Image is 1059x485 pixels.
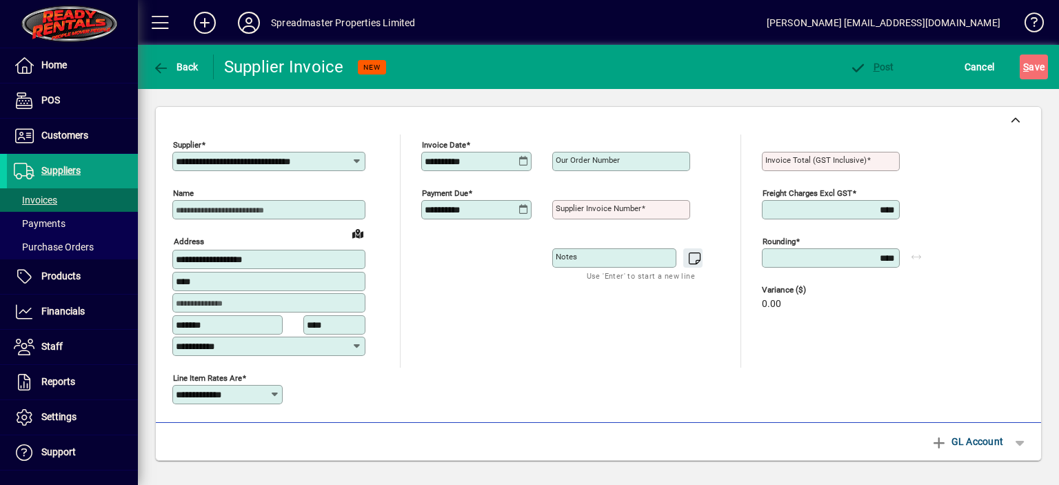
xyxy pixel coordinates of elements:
[183,10,227,35] button: Add
[173,140,201,150] mat-label: Supplier
[7,365,138,399] a: Reports
[762,299,781,310] span: 0.00
[1014,3,1042,48] a: Knowledge Base
[363,63,381,72] span: NEW
[422,140,466,150] mat-label: Invoice date
[1020,55,1048,79] button: Save
[41,59,67,70] span: Home
[41,95,60,106] span: POS
[924,429,1010,454] button: GL Account
[7,435,138,470] a: Support
[7,212,138,235] a: Payments
[41,341,63,352] span: Staff
[347,222,369,244] a: View on map
[931,430,1003,453] span: GL Account
[14,218,65,229] span: Payments
[965,56,995,78] span: Cancel
[41,376,75,387] span: Reports
[556,252,577,261] mat-label: Notes
[7,83,138,118] a: POS
[7,119,138,153] a: Customers
[173,373,242,382] mat-label: Line item rates are
[41,165,81,176] span: Suppliers
[422,188,468,198] mat-label: Payment due
[152,61,199,72] span: Back
[846,55,898,79] button: Post
[227,10,271,35] button: Profile
[7,259,138,294] a: Products
[874,61,880,72] span: P
[41,411,77,422] span: Settings
[41,306,85,317] span: Financials
[763,237,796,246] mat-label: Rounding
[41,130,88,141] span: Customers
[149,55,202,79] button: Back
[763,188,852,198] mat-label: Freight charges excl GST
[14,195,57,206] span: Invoices
[765,155,867,165] mat-label: Invoice Total (GST inclusive)
[1023,61,1029,72] span: S
[224,56,344,78] div: Supplier Invoice
[173,188,194,198] mat-label: Name
[961,55,998,79] button: Cancel
[556,155,620,165] mat-label: Our order number
[14,241,94,253] span: Purchase Orders
[849,61,894,72] span: ost
[587,268,695,284] mat-hint: Use 'Enter' to start a new line
[762,286,845,295] span: Variance ($)
[7,330,138,364] a: Staff
[271,12,415,34] div: Spreadmaster Properties Limited
[7,188,138,212] a: Invoices
[767,12,1000,34] div: [PERSON_NAME] [EMAIL_ADDRESS][DOMAIN_NAME]
[7,295,138,329] a: Financials
[556,204,641,213] mat-label: Supplier invoice number
[41,270,81,281] span: Products
[41,446,76,457] span: Support
[7,235,138,259] a: Purchase Orders
[1023,56,1045,78] span: ave
[7,48,138,83] a: Home
[7,400,138,435] a: Settings
[138,55,214,79] app-page-header-button: Back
